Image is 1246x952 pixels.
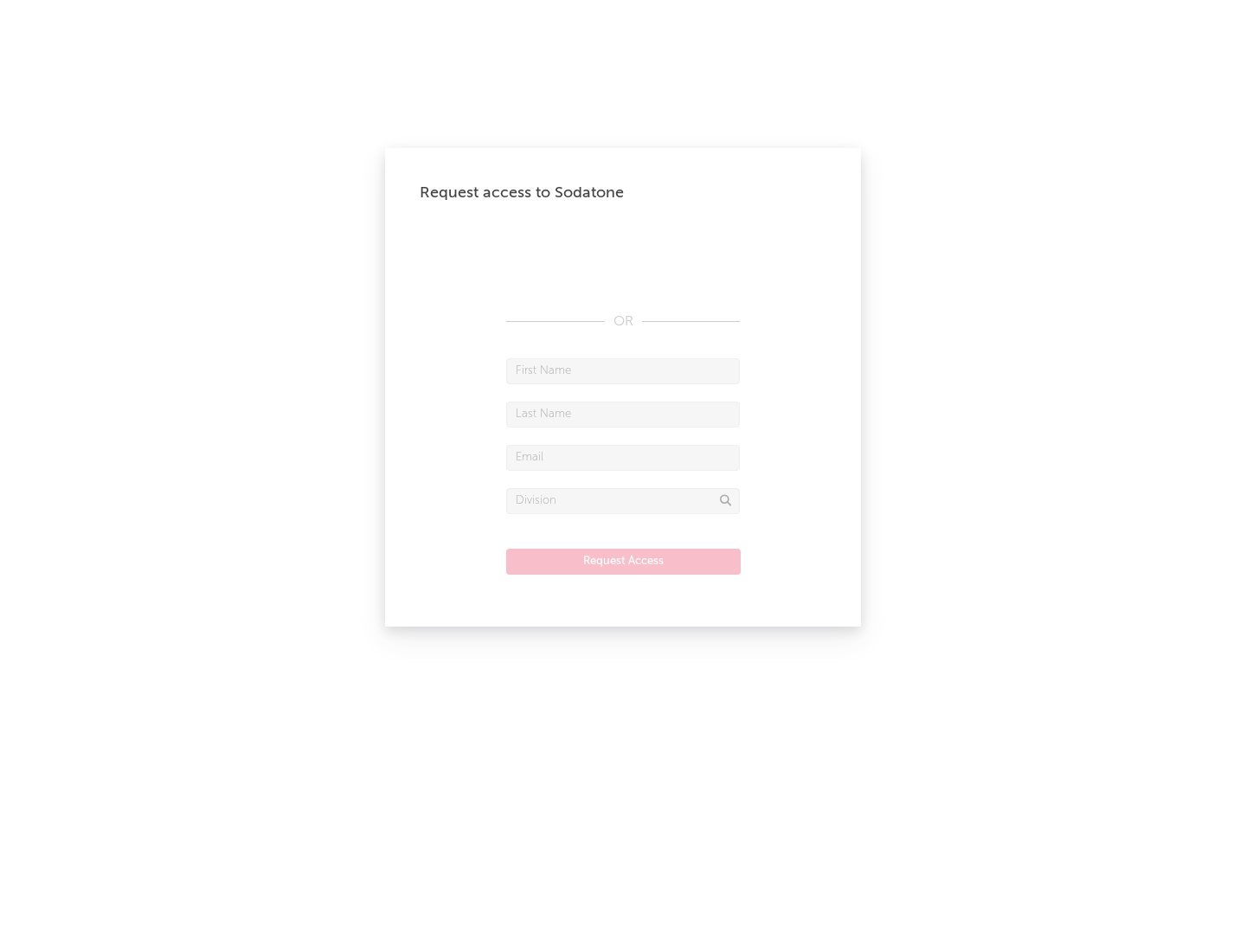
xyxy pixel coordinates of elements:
input: Last Name [506,402,740,428]
input: Email [506,445,740,471]
input: First Name [506,358,740,384]
button: Request Access [506,549,741,575]
input: Division [506,488,740,514]
div: Request access to Sodatone [420,183,826,203]
div: OR [506,312,740,332]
